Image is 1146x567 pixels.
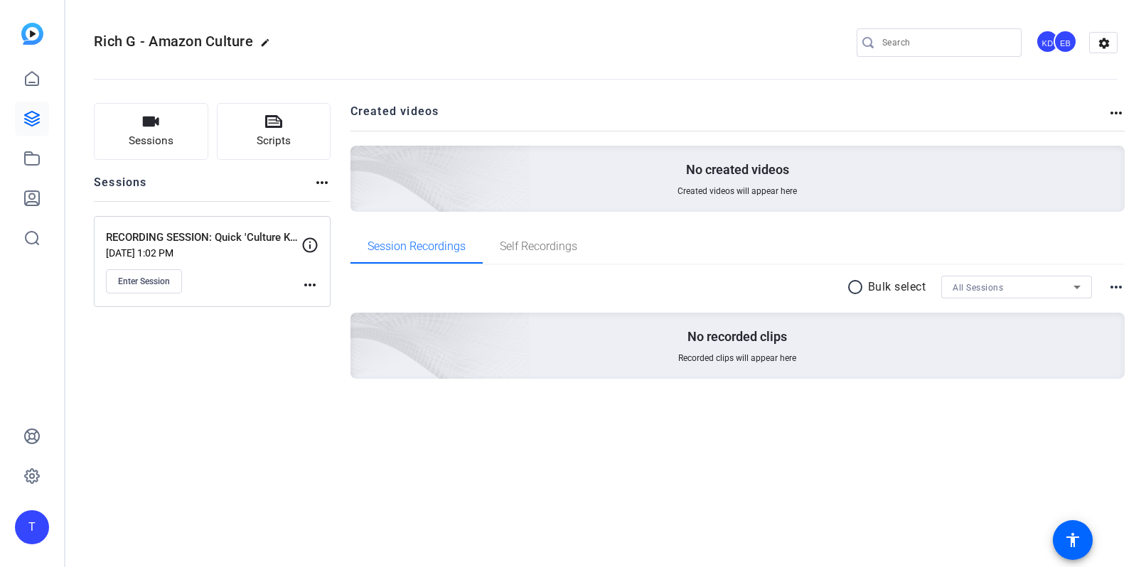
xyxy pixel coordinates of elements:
mat-icon: accessibility [1064,531,1081,549]
div: T [15,510,49,544]
button: Enter Session [106,269,182,293]
mat-icon: radio_button_unchecked [847,279,868,296]
mat-icon: edit [260,38,277,55]
img: blue-gradient.svg [21,23,43,45]
p: Bulk select [868,279,926,296]
div: EB [1054,30,1077,53]
span: Created videos will appear here [678,185,797,197]
span: Scripts [257,133,291,149]
span: Enter Session [118,276,170,287]
p: No created videos [686,161,789,178]
button: Sessions [94,103,208,160]
p: No recorded clips [687,328,787,345]
mat-icon: more_horiz [1108,279,1125,296]
mat-icon: settings [1090,33,1118,54]
h2: Created videos [350,103,1108,131]
mat-icon: more_horiz [301,276,318,293]
p: RECORDING SESSION: Quick 'Culture Keeper' Recording | [15mins] [DATE] 11:30AM EST [106,229,301,246]
span: Session Recordings [368,241,466,252]
ngx-avatar: Erica Bethel [1054,30,1078,55]
p: [DATE] 1:02 PM [106,247,301,259]
span: All Sessions [953,283,1003,293]
span: Self Recordings [500,241,577,252]
img: Creted videos background [191,5,530,313]
input: Search [882,34,1010,51]
mat-icon: more_horiz [314,174,331,191]
h2: Sessions [94,174,147,201]
div: KD [1036,30,1059,53]
span: Recorded clips will appear here [678,352,796,364]
button: Scripts [217,103,331,160]
span: Rich G - Amazon Culture [94,33,253,50]
ngx-avatar: Kimberly Davis [1036,30,1061,55]
img: embarkstudio-empty-session.png [191,172,530,480]
mat-icon: more_horiz [1108,104,1125,121]
span: Sessions [129,133,173,149]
